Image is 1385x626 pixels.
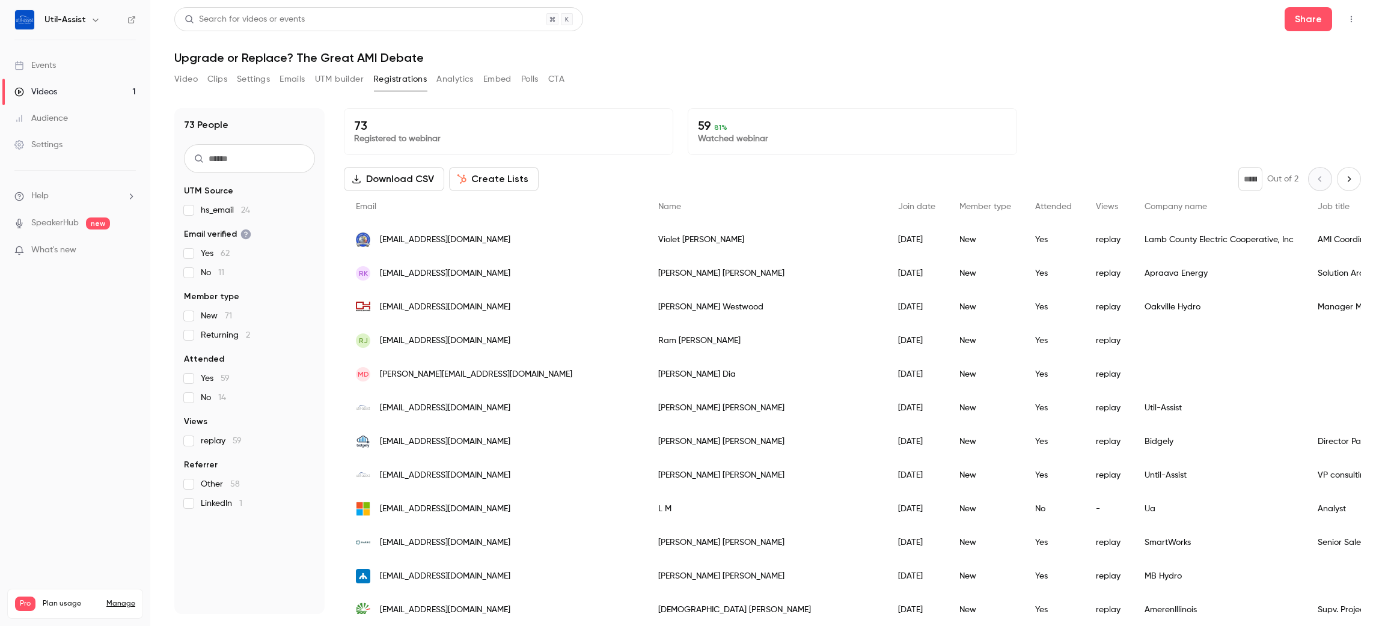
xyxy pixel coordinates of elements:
p: Out of 2 [1267,173,1298,185]
span: [EMAIL_ADDRESS][DOMAIN_NAME] [380,335,510,347]
span: Attended [1035,202,1072,211]
span: Attended [184,353,224,365]
span: No [201,392,226,404]
span: 81 % [714,123,727,132]
div: replay [1084,391,1133,425]
div: [PERSON_NAME] [PERSON_NAME] [646,526,886,559]
img: oakvillehydro.com [356,300,370,314]
span: Views [1096,202,1118,211]
span: Name [658,202,681,211]
span: Referrer [184,459,218,471]
span: Member type [184,291,239,303]
div: Until-Assist [1133,458,1306,492]
div: Yes [1023,290,1084,324]
div: replay [1084,324,1133,357]
div: Settings [14,139,63,151]
div: Search for videos or events [185,13,305,26]
div: replay [1084,223,1133,257]
span: [EMAIL_ADDRESS][DOMAIN_NAME] [380,469,510,482]
div: SmartWorks [1133,526,1306,559]
div: Yes [1023,223,1084,257]
div: [DATE] [886,290,947,324]
a: SpeakerHub [31,217,79,229]
button: Share [1285,7,1332,31]
button: Video [174,70,198,89]
span: 1 [239,499,242,508]
button: Next page [1337,167,1361,191]
div: Yes [1023,324,1084,357]
span: Email verified [184,228,251,240]
button: Clips [207,70,227,89]
button: Settings [237,70,270,89]
div: New [947,458,1023,492]
span: RK [359,268,368,279]
div: Yes [1023,357,1084,391]
div: Yes [1023,458,1084,492]
span: [EMAIL_ADDRESS][DOMAIN_NAME] [380,301,510,314]
div: No [1023,492,1084,526]
span: hs_email [201,204,250,216]
button: UTM builder [315,70,364,89]
span: Pro [15,597,35,611]
div: [DATE] [886,492,947,526]
div: New [947,223,1023,257]
div: [PERSON_NAME] Dia [646,357,886,391]
p: Registered to webinar [354,133,663,145]
span: [PERSON_NAME][EMAIL_ADDRESS][DOMAIN_NAME] [380,368,572,381]
span: 14 [218,394,226,402]
div: Events [14,59,56,71]
span: [EMAIL_ADDRESS][DOMAIN_NAME] [380,604,510,616]
div: - [1084,492,1133,526]
span: [EMAIL_ADDRESS][DOMAIN_NAME] [380,436,510,448]
div: Ram [PERSON_NAME] [646,324,886,357]
span: 58 [230,480,240,488]
span: 62 [221,249,230,258]
span: No [201,267,224,279]
span: [EMAIL_ADDRESS][DOMAIN_NAME] [380,267,510,280]
span: [EMAIL_ADDRESS][DOMAIN_NAME] [380,536,510,549]
div: [DATE] [886,425,947,458]
div: Bidgely [1133,425,1306,458]
div: [PERSON_NAME] [PERSON_NAME] [646,559,886,593]
div: Lamb County Electric Cooperative, Inc [1133,223,1306,257]
img: Util-Assist [15,10,34,29]
span: [EMAIL_ADDRESS][DOMAIN_NAME] [380,234,510,246]
span: Help [31,190,49,202]
div: New [947,290,1023,324]
h6: Util-Assist [44,14,86,26]
h1: 73 People [184,118,228,132]
div: [PERSON_NAME] [PERSON_NAME] [646,458,886,492]
div: Oakville Hydro [1133,290,1306,324]
span: [EMAIL_ADDRESS][DOMAIN_NAME] [380,570,510,583]
span: Job title [1318,202,1350,211]
div: Audience [14,112,68,124]
div: Yes [1023,526,1084,559]
img: hydro.mb.ca [356,569,370,583]
div: Util-Assist [1133,391,1306,425]
span: 11 [218,269,224,277]
div: [DATE] [886,357,947,391]
div: Ua [1133,492,1306,526]
span: What's new [31,244,76,257]
span: Email [356,202,376,211]
button: CTA [548,70,564,89]
span: [EMAIL_ADDRESS][DOMAIN_NAME] [380,503,510,515]
div: [DATE] [886,324,947,357]
span: Views [184,416,207,428]
span: 2 [246,331,250,339]
div: Violet [PERSON_NAME] [646,223,886,257]
div: New [947,357,1023,391]
div: [DATE] [886,559,947,593]
span: Plan usage [43,599,99,609]
div: Yes [1023,425,1084,458]
div: replay [1084,559,1133,593]
p: 59 [698,118,1007,133]
span: 71 [225,312,232,320]
div: replay [1084,357,1133,391]
span: MD [358,369,369,380]
button: Emails [280,70,305,89]
div: New [947,425,1023,458]
div: New [947,559,1023,593]
div: [DATE] [886,223,947,257]
section: facet-groups [184,185,315,509]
